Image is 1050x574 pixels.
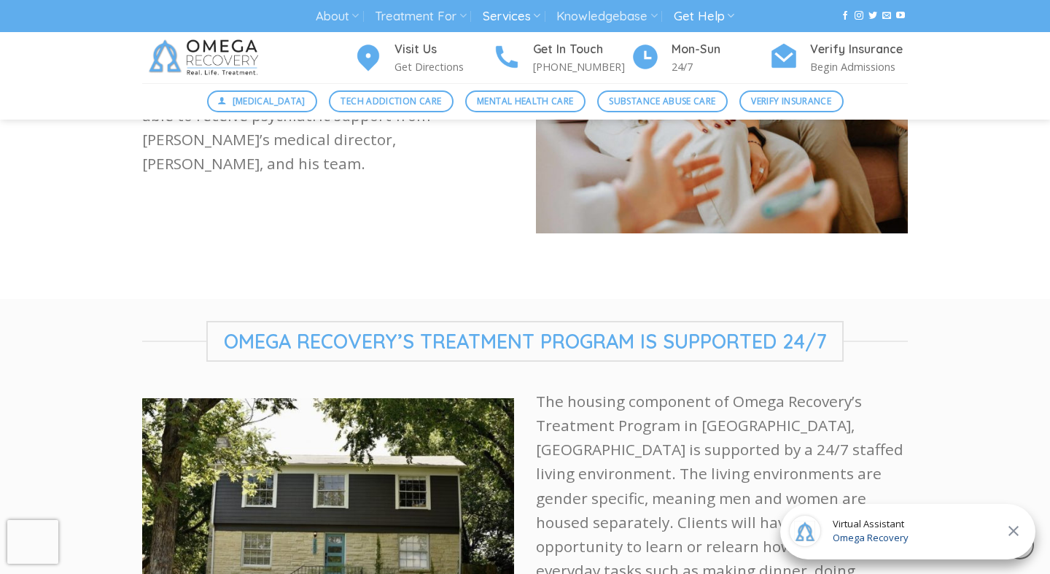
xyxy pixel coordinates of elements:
[465,90,586,112] a: Mental Health Care
[769,40,908,76] a: Verify Insurance Begin Admissions
[896,11,905,21] a: Follow on YouTube
[329,90,454,112] a: Tech Addiction Care
[810,58,908,75] p: Begin Admissions
[672,40,769,59] h4: Mon-Sun
[810,40,908,59] h4: Verify Insurance
[751,94,831,108] span: Verify Insurance
[739,90,844,112] a: Verify Insurance
[609,94,715,108] span: Substance Abuse Care
[394,40,492,59] h4: Visit Us
[882,11,891,21] a: Send us an email
[533,40,631,59] h4: Get In Touch
[316,3,359,30] a: About
[855,11,863,21] a: Follow on Instagram
[674,3,734,30] a: Get Help
[492,40,631,76] a: Get In Touch [PHONE_NUMBER]
[375,3,466,30] a: Treatment For
[672,58,769,75] p: 24/7
[868,11,877,21] a: Follow on Twitter
[597,90,728,112] a: Substance Abuse Care
[841,11,849,21] a: Follow on Facebook
[556,3,657,30] a: Knowledgebase
[354,40,492,76] a: Visit Us Get Directions
[206,321,844,362] span: Omega Recovery’s Treatment Program is Supported 24/7
[142,32,270,83] img: Omega Recovery
[533,58,631,75] p: [PHONE_NUMBER]
[394,58,492,75] p: Get Directions
[207,90,318,112] a: [MEDICAL_DATA]
[477,94,573,108] span: Mental Health Care
[483,3,540,30] a: Services
[341,94,441,108] span: Tech Addiction Care
[233,94,306,108] span: [MEDICAL_DATA]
